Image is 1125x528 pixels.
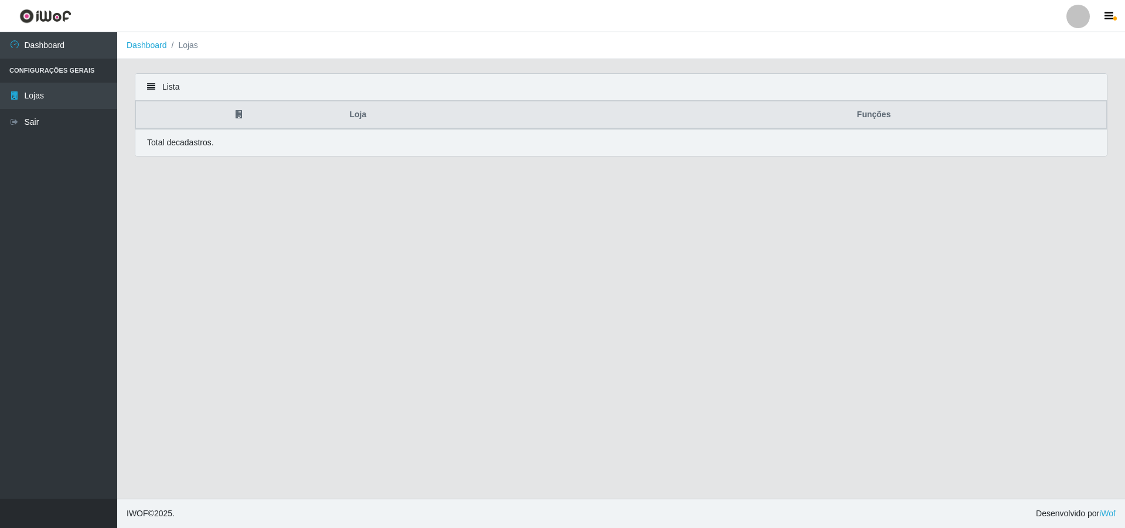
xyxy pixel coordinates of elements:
a: Dashboard [127,40,167,50]
span: Desenvolvido por [1036,507,1116,520]
img: CoreUI Logo [19,9,71,23]
th: Funções [642,101,1107,129]
p: Total de cadastros. [147,137,214,149]
span: © 2025 . [127,507,175,520]
th: Loja [342,101,641,129]
li: Lojas [167,39,198,52]
nav: breadcrumb [117,32,1125,59]
div: Lista [135,74,1107,101]
a: iWof [1099,509,1116,518]
span: IWOF [127,509,148,518]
